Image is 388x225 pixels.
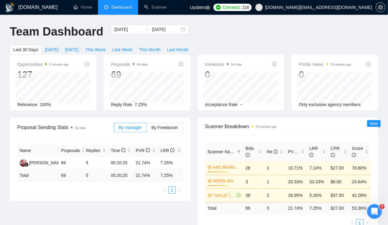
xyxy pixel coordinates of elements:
span: crown [208,193,212,197]
td: 21.74 % [133,170,158,181]
span: CPR [331,146,340,158]
li: 1 [168,186,176,194]
button: left [161,186,168,194]
span: Bids [246,146,254,158]
span: Acceptance Rate [205,102,238,107]
td: 69 [58,170,83,181]
span: Updates [190,5,206,10]
td: 3 [243,175,264,189]
span: info-circle [179,62,183,66]
span: info-circle [246,153,250,157]
td: 5.26% [307,189,328,202]
span: setting [376,5,385,10]
td: 00:20:25 [108,157,133,170]
th: Name [17,145,58,157]
span: dashboard [104,5,108,9]
li: Next Page [176,186,183,194]
div: 0 [299,69,351,80]
span: 9 [380,204,385,209]
span: Score [352,146,363,158]
span: crown [208,165,212,169]
span: 100% [40,102,51,107]
img: gigradar-bm.png [24,162,28,167]
button: [DATE] [62,45,82,55]
span: info-circle [367,62,371,66]
span: Opportunities [17,61,69,68]
td: 42.28% [349,189,371,202]
div: 0 [205,69,242,80]
span: info-circle [352,153,356,157]
span: This Month [139,46,160,53]
td: 7.25 % [158,170,183,181]
span: Replies [86,147,101,154]
img: logo [5,3,15,13]
a: MERN dev [213,177,240,184]
span: No data [75,126,86,130]
button: Last Week [109,45,136,55]
span: info-circle [85,62,89,66]
span: to [145,27,149,32]
td: 21.74% [133,157,158,170]
span: Time [111,148,126,153]
a: 1 [169,187,175,193]
span: Relevance [17,102,37,107]
span: filter [237,150,241,154]
button: This Month [136,45,164,55]
a: "next.js" | "next js [213,192,235,199]
td: $ 27.00 [328,202,349,214]
span: Invitations [205,61,242,68]
div: 69 [111,69,148,80]
span: crown [208,179,212,183]
span: info-circle [273,62,277,66]
span: No data [231,63,242,66]
img: upwork-logo.png [216,5,221,10]
span: LRR [160,148,175,153]
td: 2 [265,189,286,202]
span: Proposals [61,147,80,154]
span: Last 30 Days [13,46,38,53]
span: LRR [309,146,318,158]
button: setting [376,2,386,12]
span: info-circle [309,153,314,157]
a: homeHome [73,5,92,10]
span: Scanner Breakdown [205,123,371,130]
td: 5 [84,157,108,170]
td: 7.14% [307,161,328,175]
span: PVR [288,149,303,154]
span: check-circle [236,193,241,197]
span: Re [267,149,278,154]
a: searchScanner [144,5,167,10]
button: Last 30 Days [10,45,42,55]
span: Proposals [111,61,148,68]
span: This Week [85,46,106,53]
td: $6.00 [328,175,349,189]
span: [DATE] [45,46,58,53]
span: Last Week [112,46,133,53]
td: 38 [243,189,264,202]
span: Last Month [167,46,188,53]
a: setting [376,5,386,10]
td: 00:20:25 [108,170,133,181]
td: $27.00 [328,161,349,175]
a: web developmnet [213,164,240,170]
button: [DATE] [42,45,62,55]
td: 5 [265,202,286,214]
input: End date [152,26,180,33]
iframe: Intercom live chat [367,204,382,219]
td: 24.64% [349,175,371,189]
h1: Team Dashboard [10,25,103,39]
td: 53.36 % [349,202,371,214]
a: DP[PERSON_NAME] [20,160,64,165]
button: This Week [82,45,109,55]
span: New [370,121,378,126]
span: 216 [242,4,249,11]
span: By manager [119,125,142,130]
span: right [365,221,369,225]
td: 10.71% [286,161,307,175]
td: $37.50 [328,189,349,202]
td: 7.25% [158,157,183,170]
span: Scanner Name [208,149,236,154]
span: Dashboard [111,5,132,10]
td: 7.25 % [307,202,328,214]
span: swap-right [145,27,149,32]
